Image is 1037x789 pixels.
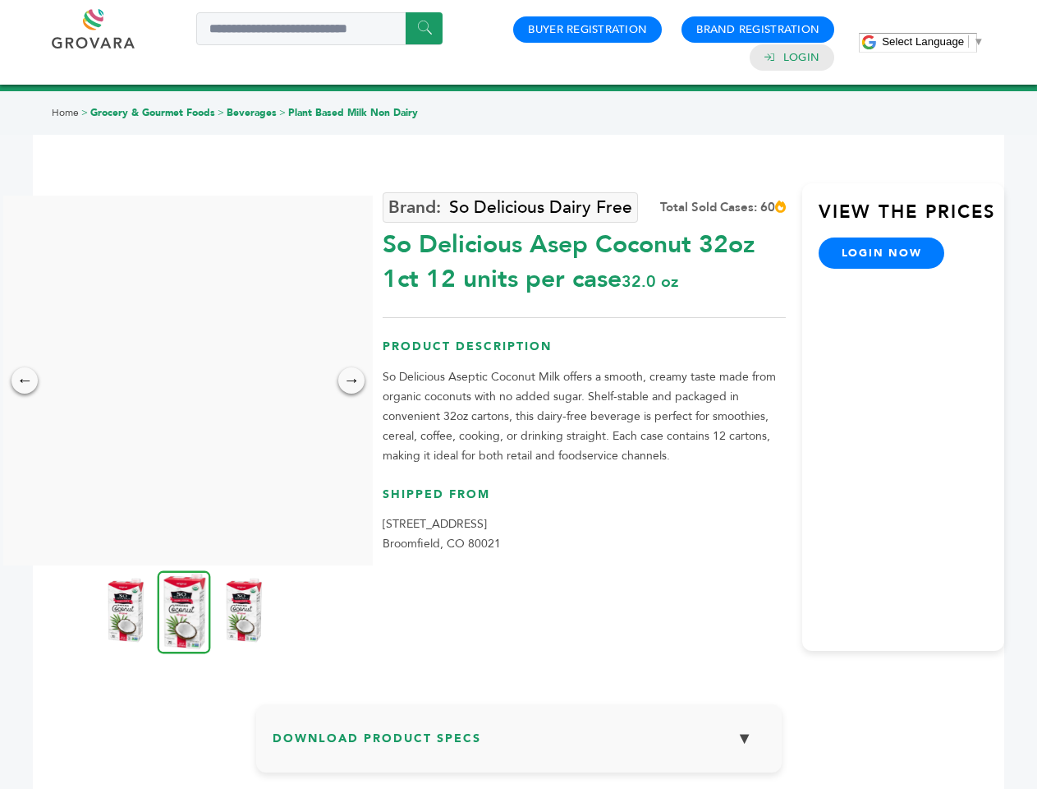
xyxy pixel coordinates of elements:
a: Buyer Registration [528,22,647,37]
span: > [279,106,286,119]
span: ▼ [973,35,984,48]
a: Home [52,106,79,119]
img: So Delicious Asep Coconut 32oz 1ct 12 units per case 32.0 oz [223,578,264,644]
div: → [338,367,365,394]
span: Select Language [882,35,964,48]
img: So Delicious Asep Coconut 32oz 1ct 12 units per case 32.0 oz Product Label [104,578,145,644]
div: So Delicious Asep Coconut 32oz 1ct 12 units per case [383,219,786,297]
p: So Delicious Aseptic Coconut Milk offers a smooth, creamy taste made from organic coconuts with n... [383,367,786,466]
span: > [218,106,224,119]
a: Login [783,50,819,65]
a: Beverages [227,106,277,119]
a: Select Language​ [882,35,984,48]
a: login now [819,238,945,269]
img: So Delicious Asep Coconut 32oz 1ct 12 units per case 32.0 oz Nutrition Info [158,570,211,653]
span: 32.0 oz [622,270,678,293]
a: Grocery & Gourmet Foods [90,106,215,119]
div: ← [11,367,38,394]
input: Search a product or brand... [196,12,443,45]
span: > [81,106,88,119]
button: ▼ [724,721,765,756]
h3: Shipped From [383,487,786,515]
a: So Delicious Dairy Free [383,192,638,223]
h3: Product Description [383,339,786,367]
h3: Download Product Specs [273,721,765,768]
a: Brand Registration [696,22,819,37]
a: Plant Based Milk Non Dairy [288,106,418,119]
h3: View the Prices [819,200,1004,238]
div: Total Sold Cases: 60 [660,199,786,216]
span: ​ [968,35,969,48]
p: [STREET_ADDRESS] Broomfield, CO 80021 [383,514,786,554]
